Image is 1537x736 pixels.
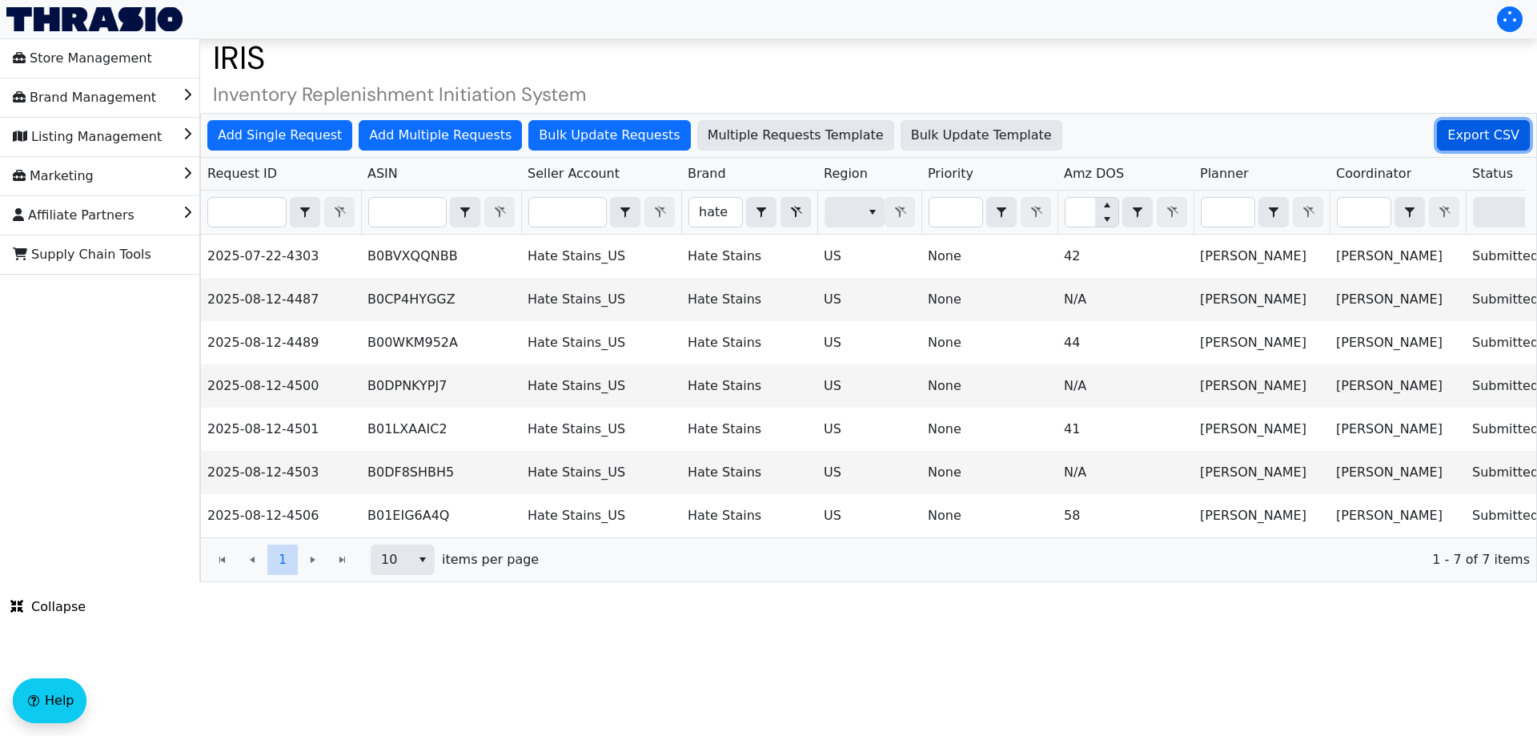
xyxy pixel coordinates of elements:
td: Hate Stains [681,278,817,321]
span: Brand Management [13,85,156,111]
span: Choose Operator [986,197,1017,227]
td: [PERSON_NAME] [1194,278,1330,321]
td: None [921,451,1057,494]
td: 2025-08-12-4500 [201,364,361,408]
button: select [611,198,640,227]
td: Hate Stains_US [521,321,681,364]
td: [PERSON_NAME] [1194,321,1330,364]
td: 2025-08-12-4503 [201,451,361,494]
h4: Inventory Replenishment Initiation System [200,83,1537,107]
td: 41 [1057,408,1194,451]
td: [PERSON_NAME] [1194,364,1330,408]
h1: IRIS [200,38,1537,77]
span: Brand [688,164,726,183]
td: Hate Stains_US [521,235,681,278]
td: Hate Stains_US [521,451,681,494]
td: None [921,278,1057,321]
input: Filter [929,198,982,227]
div: Page 1 of 1 [201,537,1536,581]
td: None [921,321,1057,364]
span: Supply Chain Tools [13,242,151,267]
span: Bulk Update Template [911,126,1052,145]
span: Choose Operator [1395,197,1425,227]
button: Add Single Request [207,120,352,151]
span: Status [1472,164,1513,183]
span: Choose Operator [450,197,480,227]
span: Export CSV [1447,126,1519,145]
button: Multiple Requests Template [697,120,894,151]
td: [PERSON_NAME] [1194,408,1330,451]
span: Choose Operator [1122,197,1153,227]
td: [PERSON_NAME] [1194,451,1330,494]
span: Help [45,691,74,710]
td: [PERSON_NAME] [1194,235,1330,278]
td: 2025-08-12-4506 [201,494,361,537]
th: Filter [681,191,817,235]
button: select [987,198,1016,227]
button: select [747,198,776,227]
button: select [291,198,319,227]
button: select [1395,198,1424,227]
span: 1 - 7 of 7 items [552,550,1530,569]
span: Choose Operator [290,197,320,227]
td: [PERSON_NAME] [1330,494,1466,537]
span: Region [824,164,868,183]
button: Add Multiple Requests [359,120,522,151]
span: Request ID [207,164,277,183]
button: select [1123,198,1152,227]
td: Hate Stains [681,494,817,537]
button: select [1259,198,1288,227]
span: items per page [442,550,539,569]
button: select [451,198,480,227]
td: [PERSON_NAME] [1330,321,1466,364]
th: Filter [1057,191,1194,235]
td: [PERSON_NAME] [1330,278,1466,321]
button: Export CSV [1437,120,1530,151]
span: Seller Account [528,164,620,183]
td: Hate Stains_US [521,408,681,451]
span: Add Single Request [218,126,342,145]
span: Coordinator [1336,164,1411,183]
td: N/A [1057,451,1194,494]
span: Add Multiple Requests [369,126,512,145]
button: select [861,198,884,227]
td: [PERSON_NAME] [1330,235,1466,278]
td: 2025-08-12-4489 [201,321,361,364]
td: [PERSON_NAME] [1330,451,1466,494]
td: US [817,321,921,364]
span: Listing Management [13,124,162,150]
span: Store Management [13,46,152,71]
td: 2025-08-12-4501 [201,408,361,451]
td: Hate Stains_US [521,278,681,321]
td: B00WKM952A [361,321,521,364]
span: ASIN [367,164,398,183]
span: Choose Operator [746,197,777,227]
span: 10 [381,550,401,569]
th: Filter [361,191,521,235]
input: Filter [369,198,446,227]
span: Marketing [13,163,94,189]
td: Hate Stains [681,451,817,494]
th: Filter [1194,191,1330,235]
td: 2025-08-12-4487 [201,278,361,321]
span: Multiple Requests Template [708,126,884,145]
img: Thrasio Logo [6,7,183,31]
td: Hate Stains [681,321,817,364]
td: US [817,451,921,494]
td: B0DF8SHBH5 [361,451,521,494]
td: Hate Stains [681,235,817,278]
td: None [921,494,1057,537]
td: None [921,408,1057,451]
td: [PERSON_NAME] [1330,364,1466,408]
span: Collapse [10,597,86,617]
td: None [921,235,1057,278]
td: N/A [1057,364,1194,408]
span: Filter [825,197,885,227]
input: Filter [1202,198,1254,227]
td: B0CP4HYGGZ [361,278,521,321]
td: US [817,408,921,451]
td: US [817,278,921,321]
th: Filter [521,191,681,235]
